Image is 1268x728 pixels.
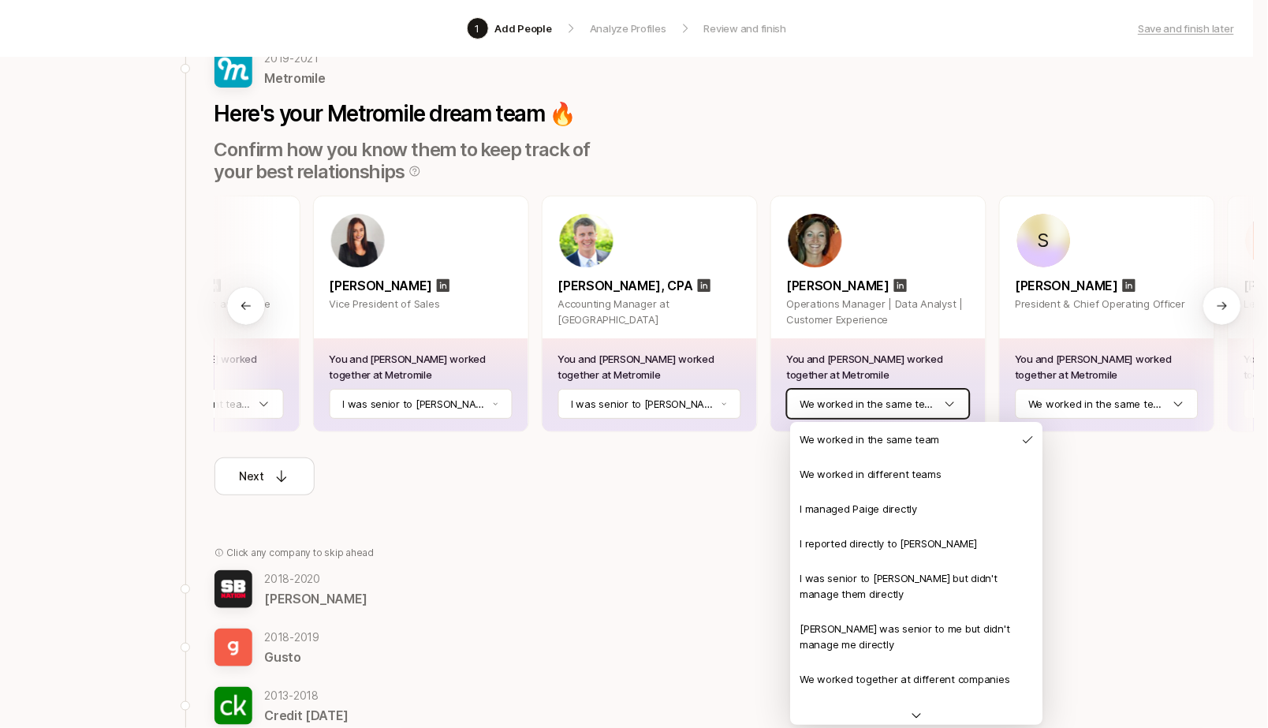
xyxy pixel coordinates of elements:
[800,570,1031,602] p: I was senior to [PERSON_NAME] but didn't manage them directly
[800,536,978,551] p: I reported directly to [PERSON_NAME]
[800,466,942,482] p: We worked in different teams
[800,501,918,517] p: I managed Paige directly
[800,431,940,447] p: We worked in the same team
[800,671,1010,687] p: We worked together at different companies
[800,621,1031,652] p: [PERSON_NAME] was senior to me but didn't manage me directly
